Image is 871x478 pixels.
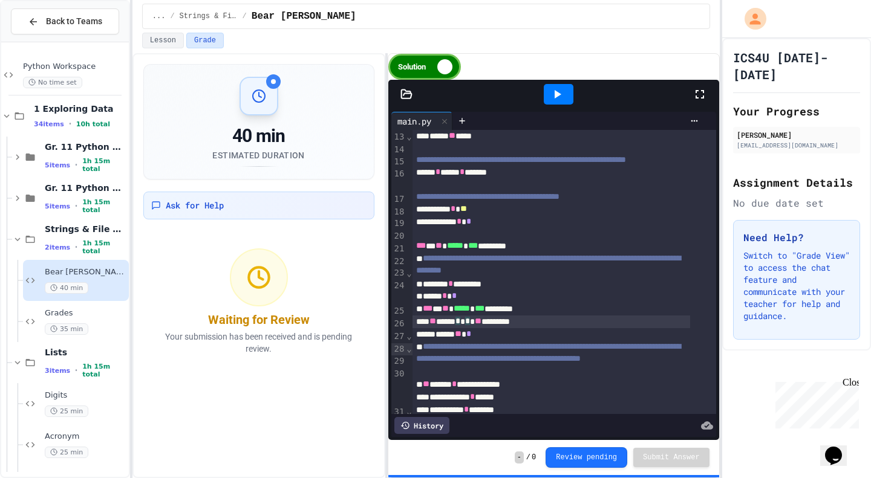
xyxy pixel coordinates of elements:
div: 17 [391,193,406,206]
h2: Assignment Details [733,174,860,191]
span: Strings & File Reading [180,11,238,21]
span: • [75,201,77,211]
span: Bear [PERSON_NAME] [45,267,126,277]
span: • [75,242,77,252]
div: 14 [391,144,406,157]
div: 24 [391,280,406,305]
span: Fold line [406,331,412,341]
div: Estimated Duration [212,149,304,161]
span: 1h 15m total [82,198,126,214]
button: Back to Teams [11,8,119,34]
span: Fold line [406,268,412,278]
span: / [243,11,247,21]
p: Your submission has been received and is pending review. [151,331,367,355]
span: Lists [45,347,126,358]
span: Python Workspace [23,62,126,72]
span: • [75,160,77,170]
div: Waiting for Review [208,311,310,328]
iframe: chat widget [771,377,859,428]
span: Fold line [406,407,412,416]
div: 18 [391,206,406,218]
div: main.py [391,115,437,128]
div: 22 [391,256,406,268]
span: / [526,453,530,462]
span: 35 min [45,323,88,335]
span: No time set [23,77,82,88]
span: Acronym [45,431,126,442]
div: 28 [391,343,406,356]
span: / [170,11,174,21]
span: Fold line [406,344,412,354]
div: 16 [391,168,406,193]
span: Ask for Help [166,199,224,212]
div: [EMAIL_ADDRESS][DOMAIN_NAME] [737,141,856,150]
span: 1h 15m total [82,239,126,255]
span: 3 items [45,367,70,375]
span: 1h 15m total [82,157,126,173]
div: 13 [391,131,406,144]
div: 15 [391,156,406,168]
div: 29 [391,355,406,368]
span: • [75,366,77,375]
span: ... [152,11,166,21]
div: 23 [391,267,406,280]
div: 20 [391,230,406,243]
span: 2 items [45,244,70,251]
button: Lesson [142,33,184,48]
span: 1h 15m total [82,363,126,378]
span: Fold line [406,132,412,141]
div: No due date set [733,196,860,210]
button: Review pending [546,447,627,468]
h2: Your Progress [733,103,860,120]
div: 31 [391,406,406,419]
span: • [69,119,71,129]
iframe: chat widget [820,430,859,466]
div: 30 [391,368,406,406]
span: 10h total [76,120,110,128]
span: 25 min [45,447,88,458]
span: 5 items [45,161,70,169]
div: 26 [391,318,406,331]
span: 34 items [34,120,64,128]
div: 40 min [212,125,304,147]
div: My Account [732,5,769,33]
span: Digits [45,390,126,401]
span: 1 Exploring Data [34,103,126,114]
span: 40 min [45,282,88,294]
div: 21 [391,243,406,256]
span: Bear Hunt [252,9,356,24]
button: Grade [186,33,224,48]
span: Submit Answer [643,453,700,462]
span: Grades [45,308,126,318]
span: Back to Teams [46,15,102,28]
div: History [394,417,449,434]
h1: ICS4U [DATE]-[DATE] [733,49,860,83]
button: Submit Answer [633,448,710,467]
div: [PERSON_NAME] [737,129,856,140]
p: Switch to "Grade View" to access the chat feature and communicate with your teacher for help and ... [743,250,850,322]
span: 5 items [45,202,70,210]
div: main.py [391,112,452,130]
div: 27 [391,331,406,343]
span: - [515,451,524,463]
span: Gr. 11 Python Review 2 [45,182,126,193]
h3: Need Help? [743,230,850,245]
div: 19 [391,218,406,230]
div: 25 [391,305,406,318]
span: 0 [532,453,536,462]
span: Gr. 11 Python Review 1 [45,141,126,152]
div: Chat with us now!Close [5,5,83,77]
span: 25 min [45,405,88,417]
span: Strings & File Reading [45,224,126,234]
